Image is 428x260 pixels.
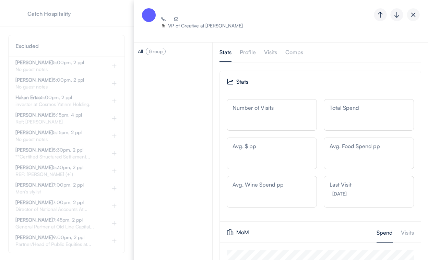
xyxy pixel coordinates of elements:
[332,191,347,196] div: [DATE]
[168,23,243,28] div: VP of Creative at [PERSON_NAME]
[390,8,403,21] img: Group%2048096932.svg
[236,79,421,84] div: Stats
[401,230,414,235] div: Visits
[227,229,234,236] img: Icon%20%2816%29.svg
[390,8,403,21] div: Next guest
[149,49,163,54] div: Group
[330,182,408,187] div: Last Visit
[174,17,178,21] img: Icon%20%282%29.svg
[233,105,311,110] div: Number of Visits
[374,8,387,21] img: Group%2048096933.svg
[219,49,231,55] div: Stats
[374,8,387,21] div: Previous guest
[264,49,277,55] div: Visits
[233,182,311,187] div: Avg. Wine Spend pp
[377,230,393,235] div: Spend
[233,143,311,149] div: Avg. $ pp
[240,49,256,55] div: Profile
[330,105,408,110] div: Total Spend
[236,229,377,235] div: MoM
[227,78,234,85] img: line-chart-up-02.svg
[285,49,303,55] div: Comps
[161,24,166,27] img: building-05.svg
[407,8,420,21] img: Group%2048095709.png
[161,17,166,21] img: Icon%20%281%29.svg
[330,143,408,149] div: Avg. Food Spend pp
[138,49,143,54] div: All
